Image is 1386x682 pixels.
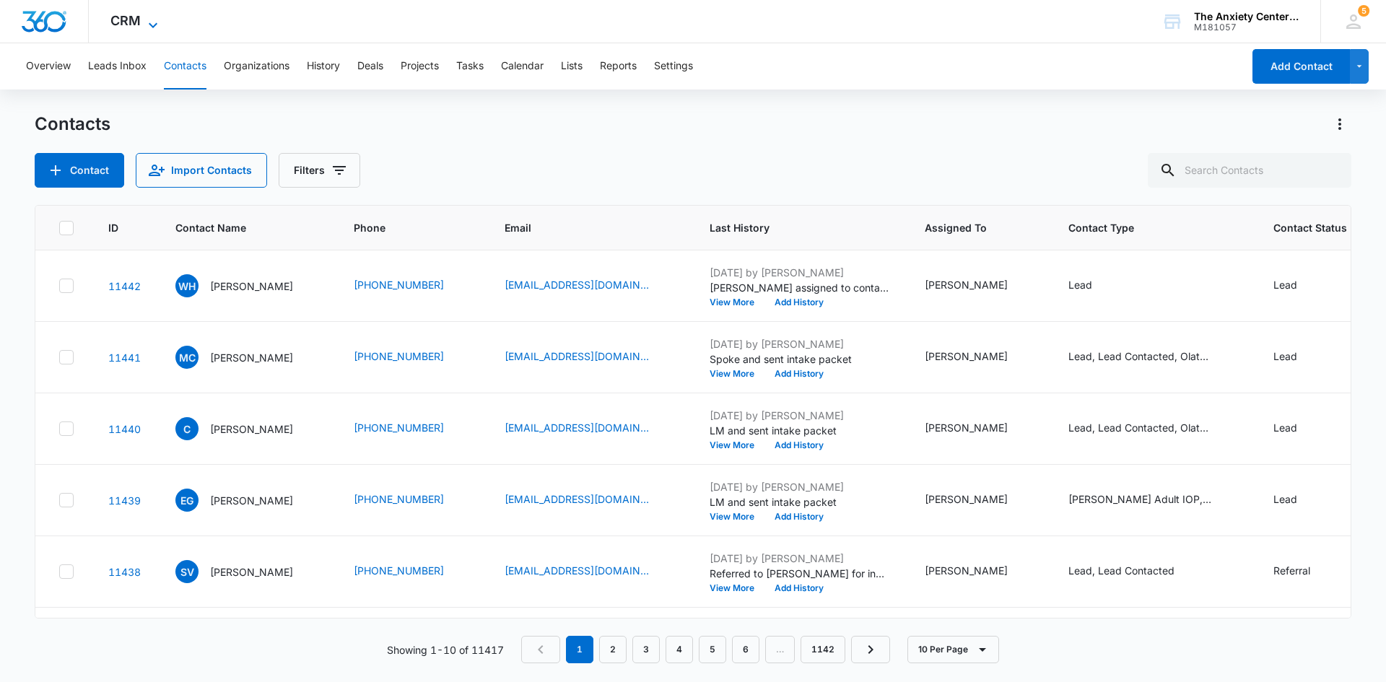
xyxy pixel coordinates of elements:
div: Phone - (816) 645-0738 - Select to Edit Field [354,420,470,437]
a: [EMAIL_ADDRESS][DOMAIN_NAME] [505,349,649,364]
div: Phone - (913) 314-7160 - Select to Edit Field [354,277,470,294]
button: Projects [401,43,439,89]
div: Contact Status - Referral - Select to Edit Field [1273,563,1336,580]
div: Lead [1273,349,1297,364]
h1: Contacts [35,113,110,135]
a: [EMAIL_ADDRESS][DOMAIN_NAME] [505,420,649,435]
p: [PERSON_NAME] [210,421,293,437]
span: Contact Name [175,220,298,235]
button: Settings [654,43,693,89]
div: Assigned To - Anna Dietz-Henk - Select to Edit Field [925,277,1034,294]
button: History [307,43,340,89]
div: Contact Status - Lead - Select to Edit Field [1273,491,1323,509]
p: Spoke and sent intake packet [710,351,890,367]
button: Add History [764,370,834,378]
div: Email - whegner@gmail.com - Select to Edit Field [505,277,675,294]
div: [PERSON_NAME] [925,491,1008,507]
button: Add History [764,512,834,521]
div: Lead [1068,277,1092,292]
div: Contact Name - Savannah VanCleave - Select to Edit Field [175,560,319,583]
a: Navigate to contact details page for Maggie Crist [108,351,141,364]
span: WH [175,274,199,297]
div: Contact Name - Emma Grewe - Select to Edit Field [175,489,319,512]
a: [PHONE_NUMBER] [354,491,444,507]
p: [PERSON_NAME] [210,350,293,365]
div: Contact Type - Lead, Lead Contacted, Olathe Adult IOP - Select to Edit Field [1068,349,1239,366]
span: Contact Status [1273,220,1347,235]
div: Assigned To - Erika Marker - Select to Edit Field [925,563,1034,580]
a: [EMAIL_ADDRESS][DOMAIN_NAME] [505,563,649,578]
p: Referred to [PERSON_NAME] for individual therapy [710,566,890,581]
p: [PERSON_NAME] [210,493,293,508]
p: [DATE] by [PERSON_NAME] [710,336,890,351]
div: Lead, Lead Contacted, Olathe Adult IOP [1068,420,1213,435]
div: Referral [1273,563,1310,578]
a: [EMAIL_ADDRESS][DOMAIN_NAME] [505,277,649,292]
p: [DATE] by [PERSON_NAME] [710,265,890,280]
a: Page 2 [599,636,627,663]
span: Phone [354,220,449,235]
div: Email - savannahvancleave@gmail.com - Select to Edit Field [505,563,675,580]
div: [PERSON_NAME] Adult IOP, Lead, Lead Contacted [1068,491,1213,507]
p: LM and sent intake packet [710,423,890,438]
a: Page 3 [632,636,660,663]
div: [PERSON_NAME] [925,563,1008,578]
a: Next Page [851,636,890,663]
button: Add History [764,298,834,307]
div: Contact Type - Lawrence Adult IOP, Lead, Lead Contacted - Select to Edit Field [1068,491,1239,509]
button: Actions [1328,113,1351,136]
nav: Pagination [521,636,890,663]
div: [PERSON_NAME] [925,349,1008,364]
div: Email - maggiecrist04@gmail.com - Select to Edit Field [505,349,675,366]
a: Page 1142 [801,636,845,663]
p: LM and sent intake packet [710,494,890,510]
button: 10 Per Page [907,636,999,663]
button: Add Contact [35,153,124,188]
a: Navigate to contact details page for Emma Grewe [108,494,141,507]
div: Email - emgrewe13@gmail.com - Select to Edit Field [505,491,675,509]
div: Contact Name - William Hegner - Select to Edit Field [175,274,319,297]
button: Filters [279,153,360,188]
button: Calendar [501,43,544,89]
p: [DATE] by [PERSON_NAME] [710,479,890,494]
div: Phone - (913) 832-8788 - Select to Edit Field [354,491,470,509]
button: Add History [764,441,834,450]
div: Assigned To - Erika Marker - Select to Edit Field [925,491,1034,509]
p: [PERSON_NAME] assigned to contact. [710,280,890,295]
a: [PHONE_NUMBER] [354,349,444,364]
div: Contact Type - Lead - Select to Edit Field [1068,277,1118,294]
button: Leads Inbox [88,43,147,89]
div: Lead, Lead Contacted, Olathe Adult IOP [1068,349,1213,364]
div: account id [1194,22,1299,32]
input: Search Contacts [1148,153,1351,188]
div: Contact Type - Lead, Lead Contacted, Olathe Adult IOP - Select to Edit Field [1068,420,1239,437]
div: Assigned To - Erika Marker - Select to Edit Field [925,420,1034,437]
span: 5 [1358,5,1369,17]
span: CRM [110,13,141,28]
div: Email - hicarlmfjones@gmail.com - Select to Edit Field [505,420,675,437]
span: ID [108,220,120,235]
button: View More [710,370,764,378]
button: View More [710,441,764,450]
div: Contact Status - Lead - Select to Edit Field [1273,420,1323,437]
a: [PHONE_NUMBER] [354,277,444,292]
button: Tasks [456,43,484,89]
span: SV [175,560,199,583]
div: account name [1194,11,1299,22]
a: Navigate to contact details page for William Hegner [108,280,141,292]
div: Contact Type - Lead, Lead Contacted - Select to Edit Field [1068,563,1200,580]
div: Lead [1273,277,1297,292]
button: Add History [764,584,834,593]
p: [PERSON_NAME] [210,279,293,294]
div: [PERSON_NAME] [925,277,1008,292]
button: Add Contact [1252,49,1350,84]
div: Phone - (918) 844-9407 - Select to Edit Field [354,563,470,580]
span: C [175,417,199,440]
span: MC [175,346,199,369]
a: Page 4 [666,636,693,663]
span: Assigned To [925,220,1013,235]
div: Lead, Lead Contacted [1068,563,1174,578]
div: Lead [1273,420,1297,435]
button: Reports [600,43,637,89]
a: Page 5 [699,636,726,663]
